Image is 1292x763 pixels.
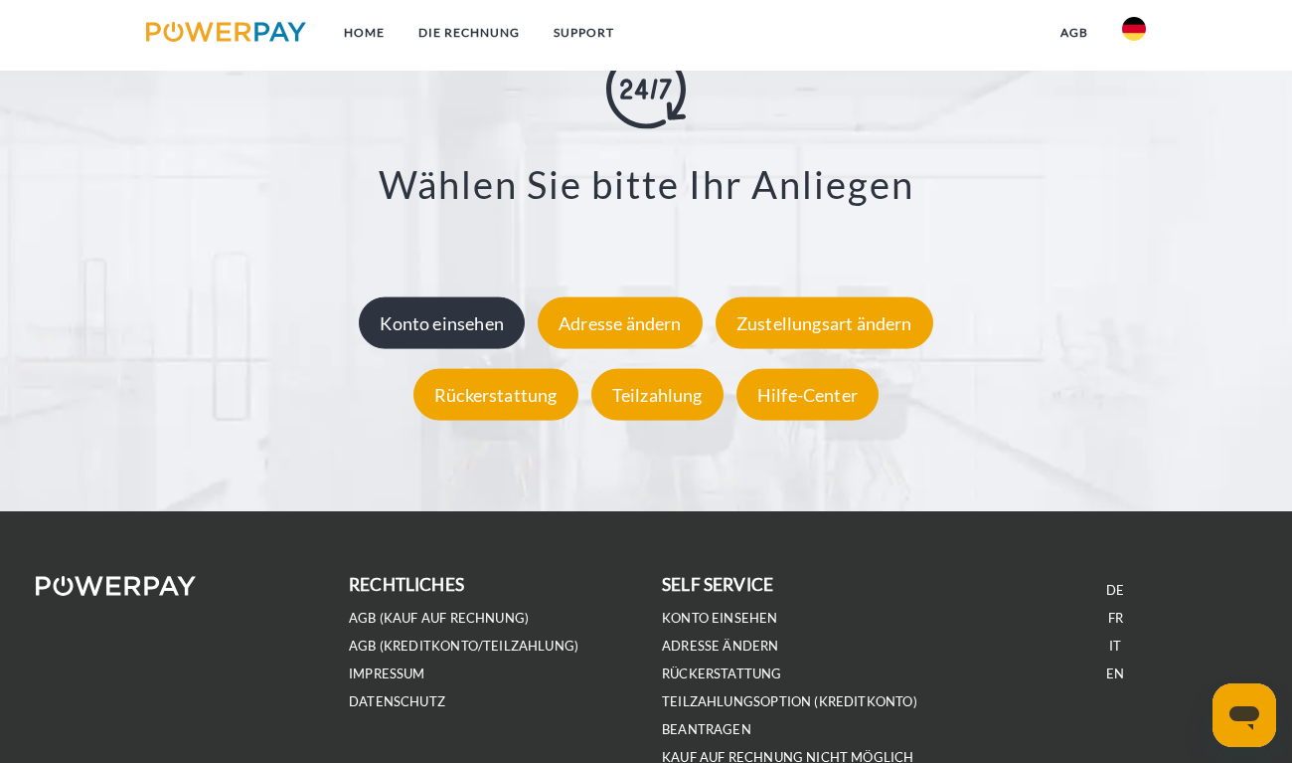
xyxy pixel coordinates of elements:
[146,22,306,42] img: logo-powerpay.svg
[354,312,530,334] a: Konto einsehen
[533,312,708,334] a: Adresse ändern
[349,693,445,710] a: DATENSCHUTZ
[413,369,578,421] div: Rückerstattung
[402,15,537,51] a: DIE RECHNUNG
[538,297,703,349] div: Adresse ändern
[1106,666,1124,682] a: EN
[537,15,631,51] a: SUPPORT
[1122,17,1146,41] img: de
[1108,610,1123,627] a: FR
[1106,582,1124,599] a: DE
[731,384,884,406] a: Hilfe-Center
[662,574,773,595] b: self service
[89,161,1203,209] h3: Wählen Sie bitte Ihr Anliegen
[662,610,778,627] a: Konto einsehen
[711,312,938,334] a: Zustellungsart ändern
[586,384,728,406] a: Teilzahlung
[716,297,933,349] div: Zustellungsart ändern
[662,638,779,655] a: Adresse ändern
[1109,638,1121,655] a: IT
[349,574,464,595] b: rechtliches
[349,666,425,682] a: IMPRESSUM
[662,666,782,682] a: Rückerstattung
[662,693,917,738] a: Teilzahlungsoption (KREDITKONTO) beantragen
[327,15,402,51] a: Home
[36,576,196,596] img: logo-powerpay-white.svg
[736,369,879,421] div: Hilfe-Center
[591,369,724,421] div: Teilzahlung
[1212,683,1276,747] iframe: Schaltfläche zum Öffnen des Messaging-Fensters
[606,50,686,129] img: online-shopping.svg
[1044,15,1105,51] a: agb
[349,638,578,655] a: AGB (Kreditkonto/Teilzahlung)
[408,384,583,406] a: Rückerstattung
[349,610,529,627] a: AGB (Kauf auf Rechnung)
[359,297,525,349] div: Konto einsehen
